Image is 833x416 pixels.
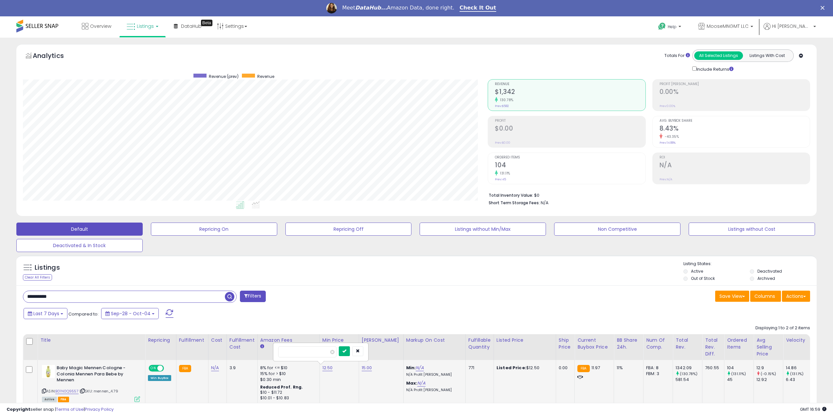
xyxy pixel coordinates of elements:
[35,263,60,272] h5: Listings
[662,134,679,139] small: -43.35%
[148,337,173,344] div: Repricing
[260,395,315,401] div: $10.01 - $10.83
[786,365,812,371] div: 14.86
[705,337,721,357] div: Total Rev. Diff.
[42,365,55,378] img: 31Lf+dyJwPL._SL40_.jpg
[111,310,151,317] span: Sep-28 - Oct-04
[497,365,526,371] b: Listed Price:
[58,397,69,402] span: FBA
[211,365,219,371] a: N/A
[761,371,776,376] small: (-0.15%)
[181,23,202,29] span: DataHub
[691,268,703,274] label: Active
[680,371,697,376] small: (130.78%)
[554,223,680,236] button: Non Competitive
[676,337,699,351] div: Total Rev.
[772,23,811,29] span: Hi [PERSON_NAME]
[406,380,418,386] b: Max:
[229,365,252,371] div: 3.9
[23,274,52,280] div: Clear All Filters
[727,337,751,351] div: Ordered Items
[658,22,666,30] i: Get Help
[693,16,758,38] a: MooseMNGMT LLC
[209,74,239,79] span: Revenue (prev)
[489,192,533,198] b: Total Inventory Value:
[727,377,753,383] div: 45
[707,23,749,29] span: MooseMNGMT LLC
[137,23,154,29] span: Listings
[362,365,372,371] a: 15.00
[163,366,173,371] span: OFF
[257,74,274,79] span: Revenue
[757,276,775,281] label: Archived
[489,191,805,199] li: $0
[668,24,677,29] span: Help
[489,200,540,206] b: Short Term Storage Fees:
[42,365,140,401] div: ASIN:
[68,311,99,317] span: Compared to:
[495,177,506,181] small: Prev: 45
[495,161,645,170] h2: 104
[660,177,672,181] small: Prev: N/A
[240,291,265,302] button: Filters
[322,337,356,344] div: Min Price
[676,377,702,383] div: 581.54
[743,51,791,60] button: Listings With Cost
[591,365,600,371] span: 11.97
[559,365,570,371] div: 0.00
[821,6,827,10] div: Close
[260,371,315,377] div: 15% for > $10
[403,334,465,360] th: The percentage added to the cost of goods (COGS) that forms the calculator for Min & Max prices.
[764,23,816,38] a: Hi [PERSON_NAME]
[260,365,315,371] div: 8% for <= $10
[149,366,157,371] span: ON
[660,125,810,134] h2: 8.43%
[322,365,333,371] a: 12.50
[683,261,817,267] p: Listing States:
[498,171,510,176] small: 131.11%
[406,365,416,371] b: Min:
[42,397,57,402] span: All listings currently available for purchase on Amazon
[495,104,509,108] small: Prev: $582
[660,82,810,86] span: Profit [PERSON_NAME]
[285,223,412,236] button: Repricing Off
[460,5,496,12] a: Check It Out
[7,407,114,413] div: seller snap | |
[420,223,546,236] button: Listings without Min/Max
[660,104,675,108] small: Prev: 0.00%
[660,88,810,97] h2: 0.00%
[495,156,645,159] span: Ordered Items
[101,308,159,319] button: Sep-28 - Oct-04
[40,337,142,344] div: Title
[260,344,264,350] small: Amazon Fees.
[55,389,79,394] a: B01N0Q9557
[646,365,668,371] div: FBA: 8
[169,16,207,36] a: DataHub
[77,16,116,36] a: Overview
[790,371,804,376] small: (131.1%)
[151,223,277,236] button: Repricing On
[33,51,77,62] h5: Analytics
[691,276,715,281] label: Out of Stock
[80,389,118,394] span: | SKU: mennen_4.79
[755,325,810,331] div: Displaying 1 to 2 of 2 items
[148,375,171,381] div: Win BuyBox
[468,337,491,351] div: Fulfillable Quantity
[541,200,549,206] span: N/A
[731,371,746,376] small: (131.11%)
[653,17,688,38] a: Help
[715,291,749,302] button: Save View
[617,365,638,371] div: 11%
[727,365,753,371] div: 104
[362,337,401,344] div: [PERSON_NAME]
[179,337,206,344] div: Fulfillment
[57,365,136,385] b: Baby Magic Mennen Cologne - Colonia Mennen Para Bebe by Mennen
[355,5,387,11] i: DataHub...
[468,365,489,371] div: 771
[750,291,781,302] button: Columns
[646,337,670,351] div: Num of Comp.
[260,377,315,383] div: $0.30 min
[577,365,589,372] small: FBA
[7,406,30,412] strong: Copyright
[406,372,461,377] p: N/A Profit [PERSON_NAME]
